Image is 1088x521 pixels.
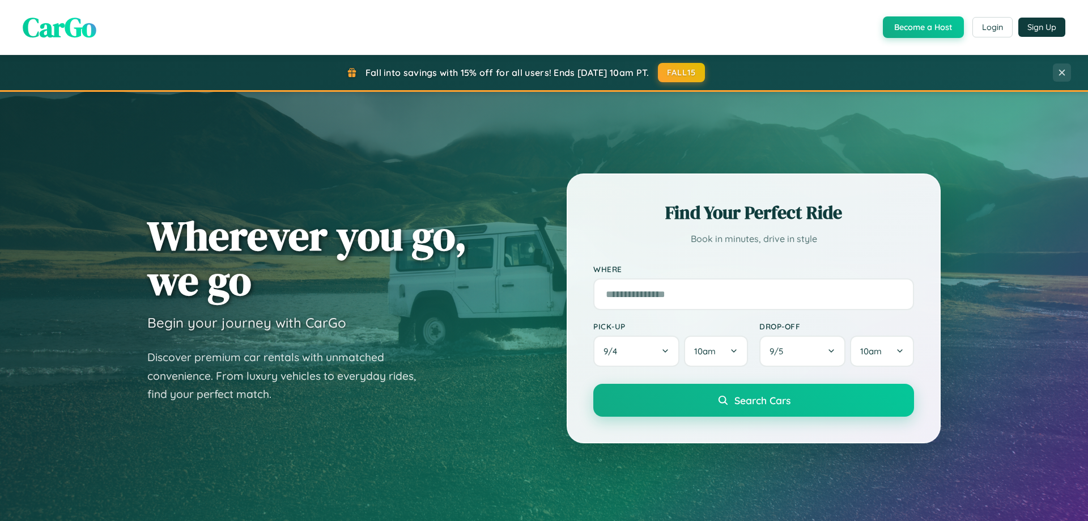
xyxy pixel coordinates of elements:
[759,321,914,331] label: Drop-off
[147,314,346,331] h3: Begin your journey with CarGo
[593,336,679,367] button: 9/4
[770,346,789,357] span: 9 / 5
[860,346,882,357] span: 10am
[694,346,716,357] span: 10am
[593,321,748,331] label: Pick-up
[147,348,431,404] p: Discover premium car rentals with unmatched convenience. From luxury vehicles to everyday rides, ...
[883,16,964,38] button: Become a Host
[603,346,623,357] span: 9 / 4
[593,231,914,247] p: Book in minutes, drive in style
[972,17,1013,37] button: Login
[850,336,914,367] button: 10am
[365,67,649,78] span: Fall into savings with 15% off for all users! Ends [DATE] 10am PT.
[593,384,914,417] button: Search Cars
[1018,18,1065,37] button: Sign Up
[684,336,748,367] button: 10am
[593,200,914,225] h2: Find Your Perfect Ride
[658,63,705,82] button: FALL15
[593,264,914,274] label: Where
[759,336,845,367] button: 9/5
[23,9,96,46] span: CarGo
[147,213,467,303] h1: Wherever you go, we go
[734,394,790,406] span: Search Cars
